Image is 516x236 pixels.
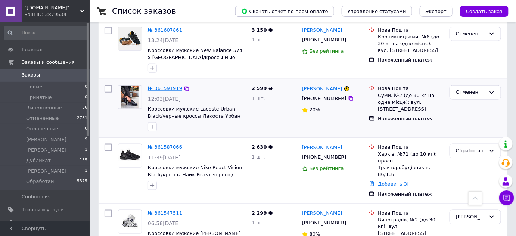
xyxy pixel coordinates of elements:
div: [PHONE_NUMBER] [301,152,348,162]
div: Нова Пошта [378,144,444,150]
div: Кропивницький, №6 (до 30 кг на одне місце): вул. [STREET_ADDRESS] [378,34,444,54]
img: Фото товару [121,210,139,233]
div: Наложенный платеж [378,115,444,122]
span: 1 шт. [252,96,265,101]
button: Скачать отчет по пром-оплате [235,6,334,17]
div: Наложенный платеж [378,191,444,198]
a: [PERSON_NAME] [302,86,342,93]
div: Нова Пошта [378,85,444,92]
div: Наложенный платеж [378,57,444,63]
span: Заказы [22,72,40,78]
span: 9 [85,136,87,143]
a: Фото товару [118,85,142,109]
span: 2 599 ₴ [252,86,273,91]
span: 2 299 ₴ [252,210,273,216]
a: Кроссовки мужские Nike React Vision Black/кроссы Найк Реакт черные/базовые кроссовки Nike на кажд... [148,165,242,191]
a: Фото товару [118,210,142,234]
a: № 361587066 [148,144,182,150]
h1: Список заказов [112,7,176,16]
span: Скачать отчет по пром-оплате [241,8,328,15]
img: Фото товару [118,144,142,167]
a: Добавить ЭН [378,181,411,187]
span: 1 [85,168,87,174]
input: Поиск [4,26,88,40]
span: 155 [80,157,87,164]
span: Дубликат [26,157,51,164]
a: Фото товару [118,144,142,168]
div: [PHONE_NUMBER] [301,35,348,45]
span: 11:39[DATE] [148,155,181,161]
span: Управление статусами [348,9,406,14]
span: 0 [85,94,87,101]
span: [PERSON_NAME] [26,168,66,174]
div: Отменен [456,30,486,38]
span: Без рейтинга [310,165,344,171]
a: № 361547511 [148,210,182,216]
div: Нова Пошта [378,27,444,34]
span: Уведомления [22,219,56,226]
span: 5375 [77,178,87,185]
a: Создать заказ [453,8,509,14]
a: Фото товару [118,27,142,51]
span: Принятые [26,94,52,101]
div: Ваш ID: 3879534 [24,11,90,18]
span: 13:24[DATE] [148,37,181,43]
span: Выполненные [26,105,62,111]
span: 1 шт. [252,37,265,43]
div: Алина [456,213,486,221]
span: Новые [26,84,43,90]
button: Чат с покупателем [499,190,514,205]
div: [PHONE_NUMBER] [301,218,348,228]
a: [PERSON_NAME] [302,210,342,217]
span: Сообщения [22,193,51,200]
span: [PERSON_NAME] [26,136,66,143]
span: 06:58[DATE] [148,221,181,227]
span: Создать заказ [466,9,503,14]
div: Нова Пошта [378,210,444,217]
a: [PERSON_NAME] [302,144,342,151]
span: "intershoes.in.ua" - интернет-магазин [24,4,80,11]
span: 0 [85,125,87,132]
span: 1 [85,147,87,153]
span: Обработан [26,178,54,185]
span: Экспорт [426,9,447,14]
span: Отмененные [26,115,59,122]
span: 0 [85,84,87,90]
div: [PHONE_NUMBER] [301,94,348,103]
span: 2 630 ₴ [252,144,273,150]
span: Оплаченные [26,125,58,132]
span: 12:03[DATE] [148,96,181,102]
span: 20% [310,107,320,112]
span: Товары и услуги [22,206,64,213]
span: 1 шт. [252,154,265,160]
span: Заказы и сообщения [22,59,75,66]
a: № 361607861 [148,27,182,33]
span: [PERSON_NAME] [26,147,66,153]
a: Кроссовки мужские New Balance 574 x [GEOGRAPHIC_DATA]/кроссы Нью Беланс 574 весна-осень/кроссовки... [148,47,243,74]
img: Фото товару [118,27,142,50]
a: № 361591919 [148,86,182,91]
span: 3 150 ₴ [252,27,273,33]
a: [PERSON_NAME] [302,27,342,34]
span: 86 [82,105,87,111]
button: Создать заказ [460,6,509,17]
span: Главная [22,46,43,53]
img: Фото товару [121,86,139,109]
div: Обработан [456,147,486,155]
div: Харків, №71 (до 10 кг): просп. Тракторобудівників, 86/137 [378,151,444,178]
span: 1 шт. [252,220,265,226]
div: Отменен [456,88,486,96]
a: Кроссовки мужские Lacoste Urban Black/черные кроссы Лакоста Урбан для мужчин/кроссовки Lacoste на... [148,106,240,133]
button: Экспорт [420,6,453,17]
span: 2781 [77,115,87,122]
button: Управление статусами [342,6,412,17]
span: Без рейтинга [310,48,344,54]
div: Суми, №2 (до 30 кг на одне місце): вул. [STREET_ADDRESS] [378,92,444,113]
